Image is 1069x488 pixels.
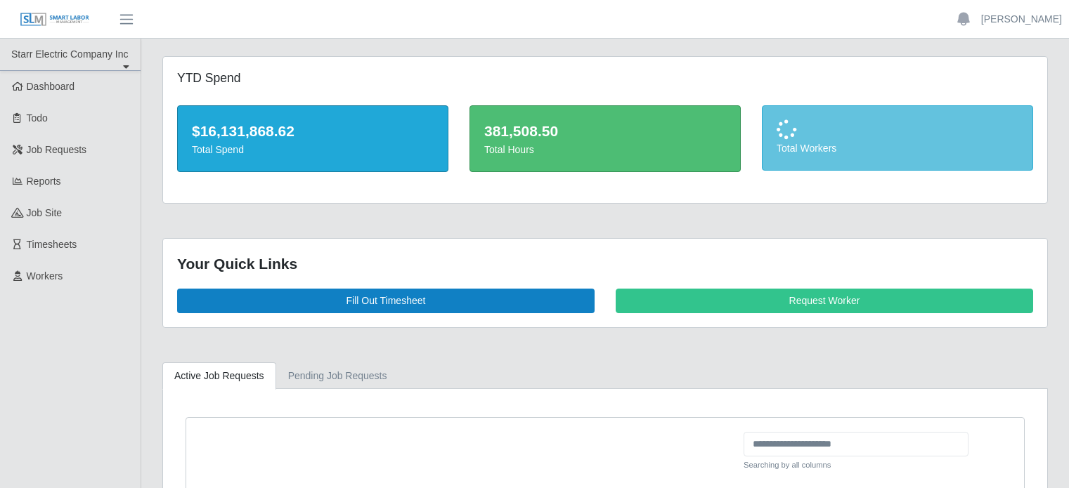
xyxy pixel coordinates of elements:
[27,176,61,187] span: Reports
[616,289,1033,313] a: Request Worker
[162,362,276,390] a: Active Job Requests
[27,207,63,218] span: job site
[177,71,448,86] h5: YTD Spend
[192,120,434,143] div: $16,131,868.62
[276,362,399,390] a: Pending Job Requests
[981,12,1062,27] a: [PERSON_NAME]
[27,239,77,250] span: Timesheets
[27,270,63,282] span: Workers
[27,144,87,155] span: Job Requests
[27,81,75,92] span: Dashboard
[777,141,1018,156] div: Total Workers
[177,253,1033,275] div: Your Quick Links
[27,112,48,124] span: Todo
[177,289,595,313] a: Fill Out Timesheet
[192,143,434,157] div: Total Spend
[744,459,968,471] small: Searching by all columns
[20,12,90,27] img: SLM Logo
[484,120,726,143] div: 381,508.50
[484,143,726,157] div: Total Hours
